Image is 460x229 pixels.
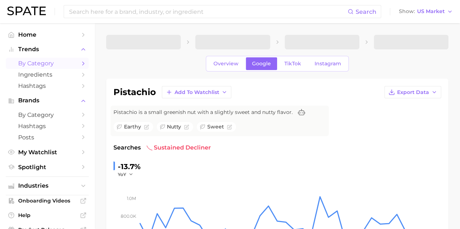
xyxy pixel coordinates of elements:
span: nutty [167,123,181,131]
button: ShowUS Market [397,7,455,16]
span: Searches [113,143,141,152]
span: Export Data [397,89,429,95]
a: Overview [207,57,245,70]
a: Spotlight [6,161,89,173]
span: My Watchlist [18,149,76,156]
span: Industries [18,183,76,189]
span: Hashtags [18,123,76,130]
h1: pistachio [113,88,156,97]
span: TikTok [284,61,301,67]
a: by Category [6,109,89,120]
a: TikTok [278,57,307,70]
span: Spotlight [18,164,76,171]
tspan: 1.0m [127,196,136,201]
span: Hashtags [18,82,76,89]
span: Google [252,61,271,67]
span: Show [399,9,415,13]
a: Hashtags [6,80,89,91]
button: Add to Watchlist [162,86,231,98]
span: Trends [18,46,76,53]
span: Instagram [315,61,341,67]
a: Hashtags [6,120,89,132]
span: Search [356,8,376,15]
span: YoY [118,171,126,177]
tspan: 800.0k [121,213,136,218]
input: Search here for a brand, industry, or ingredient [68,5,348,18]
button: Trends [6,44,89,55]
span: Add to Watchlist [175,89,219,95]
span: by Category [18,111,76,118]
a: Ingredients [6,69,89,80]
span: Onboarding Videos [18,197,76,204]
button: Export Data [384,86,441,98]
img: sustained decliner [147,145,152,151]
span: Posts [18,134,76,141]
img: SPATE [7,7,46,15]
a: Home [6,29,89,40]
a: Help [6,210,89,221]
span: Pistachio is a small greenish nut with a slightly sweet and nutty flavor. [113,109,293,116]
button: Industries [6,180,89,191]
button: Flag as miscategorized or irrelevant [227,124,232,130]
a: Onboarding Videos [6,195,89,206]
button: Brands [6,95,89,106]
span: earthy [124,123,141,131]
span: Brands [18,97,76,104]
a: Posts [6,132,89,143]
span: sweet [207,123,224,131]
a: My Watchlist [6,147,89,158]
span: by Category [18,60,76,67]
a: Instagram [308,57,347,70]
a: by Category [6,58,89,69]
button: Flag as miscategorized or irrelevant [184,124,189,130]
button: Flag as miscategorized or irrelevant [144,124,149,130]
span: Home [18,31,76,38]
button: YoY [118,171,133,177]
span: Overview [213,61,239,67]
span: sustained decliner [147,143,211,152]
span: US Market [417,9,445,13]
a: Google [246,57,277,70]
span: Help [18,212,76,218]
div: -13.7% [118,161,141,172]
span: Ingredients [18,71,76,78]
